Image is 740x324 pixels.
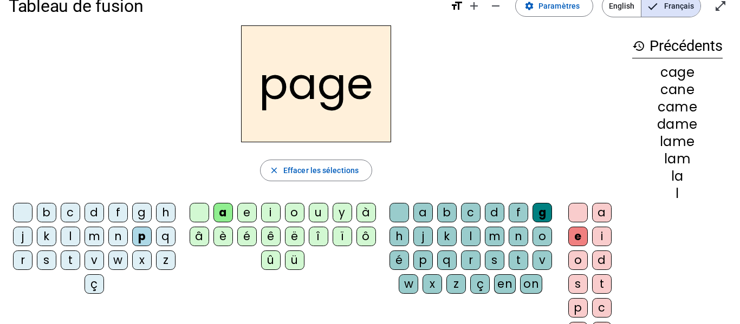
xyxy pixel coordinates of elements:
[108,250,128,270] div: w
[632,153,723,166] div: lam
[632,170,723,183] div: la
[61,227,80,246] div: l
[309,227,328,246] div: î
[423,274,442,294] div: x
[333,203,352,222] div: y
[470,274,490,294] div: ç
[390,250,409,270] div: é
[533,227,552,246] div: o
[37,227,56,246] div: k
[261,203,281,222] div: i
[509,203,528,222] div: f
[390,227,409,246] div: h
[524,1,534,11] mat-icon: settings
[85,227,104,246] div: m
[132,203,152,222] div: g
[13,250,33,270] div: r
[413,227,433,246] div: j
[592,274,612,294] div: t
[261,227,281,246] div: ê
[632,101,723,114] div: came
[108,203,128,222] div: f
[61,203,80,222] div: c
[85,250,104,270] div: v
[399,274,418,294] div: w
[241,25,391,142] h2: page
[494,274,516,294] div: en
[356,203,376,222] div: à
[132,250,152,270] div: x
[285,227,304,246] div: ë
[190,227,209,246] div: â
[632,34,723,58] h3: Précédents
[509,227,528,246] div: n
[261,250,281,270] div: û
[85,203,104,222] div: d
[213,227,233,246] div: è
[61,250,80,270] div: t
[333,227,352,246] div: ï
[568,274,588,294] div: s
[108,227,128,246] div: n
[37,203,56,222] div: b
[592,203,612,222] div: a
[237,227,257,246] div: é
[260,160,372,181] button: Effacer les sélections
[632,118,723,131] div: dame
[533,203,552,222] div: g
[413,203,433,222] div: a
[437,227,457,246] div: k
[568,298,588,318] div: p
[437,250,457,270] div: q
[237,203,257,222] div: e
[85,274,104,294] div: ç
[568,227,588,246] div: e
[461,227,481,246] div: l
[213,203,233,222] div: a
[592,227,612,246] div: i
[632,39,645,52] mat-icon: history
[632,187,723,200] div: l
[592,250,612,270] div: d
[132,227,152,246] div: p
[285,250,304,270] div: ü
[309,203,328,222] div: u
[520,274,542,294] div: on
[269,166,279,175] mat-icon: close
[356,227,376,246] div: ô
[156,203,176,222] div: h
[156,227,176,246] div: q
[461,250,481,270] div: r
[485,203,504,222] div: d
[568,250,588,270] div: o
[632,135,723,148] div: lame
[485,250,504,270] div: s
[632,66,723,79] div: cage
[13,227,33,246] div: j
[156,250,176,270] div: z
[283,164,359,177] span: Effacer les sélections
[533,250,552,270] div: v
[485,227,504,246] div: m
[592,298,612,318] div: c
[509,250,528,270] div: t
[37,250,56,270] div: s
[446,274,466,294] div: z
[461,203,481,222] div: c
[437,203,457,222] div: b
[413,250,433,270] div: p
[285,203,304,222] div: o
[632,83,723,96] div: cane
